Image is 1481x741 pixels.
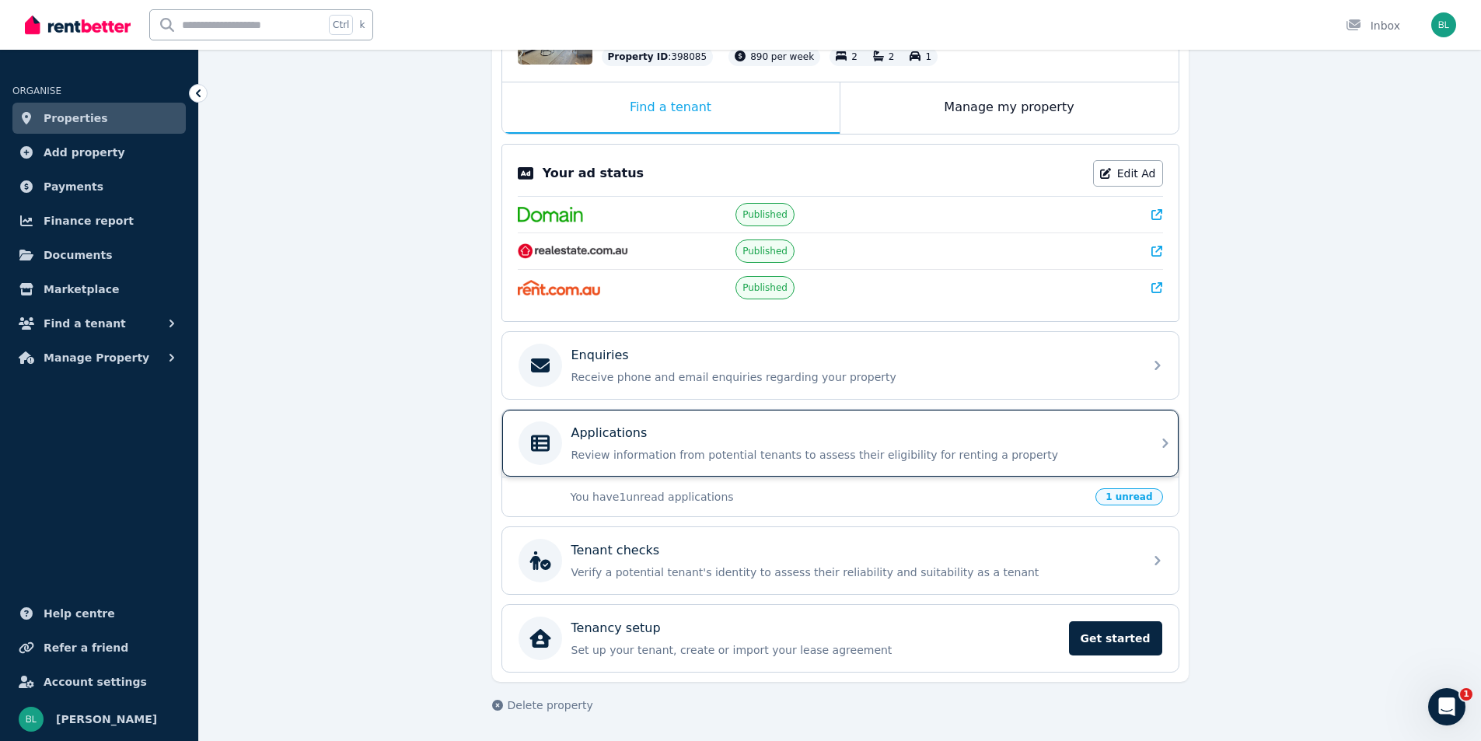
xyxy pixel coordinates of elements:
[571,619,661,638] p: Tenancy setup
[12,205,186,236] a: Finance report
[840,82,1179,134] div: Manage my property
[12,308,186,339] button: Find a tenant
[44,673,147,691] span: Account settings
[502,82,840,134] div: Find a tenant
[1428,688,1465,725] iframe: Intercom live chat
[44,348,149,367] span: Manage Property
[12,632,186,663] a: Refer a friend
[502,410,1179,477] a: ApplicationsReview information from potential tenants to assess their eligibility for renting a p...
[571,564,1134,580] p: Verify a potential tenant's identity to assess their reliability and suitability as a tenant
[518,243,629,259] img: RealEstate.com.au
[608,51,669,63] span: Property ID
[56,710,157,729] span: [PERSON_NAME]
[571,642,1060,658] p: Set up your tenant, create or import your lease agreement
[12,239,186,271] a: Documents
[12,86,61,96] span: ORGANISE
[543,164,644,183] p: Your ad status
[44,143,125,162] span: Add property
[1346,18,1400,33] div: Inbox
[518,207,583,222] img: Domain.com.au
[571,489,1087,505] p: You have 1 unread applications
[571,424,648,442] p: Applications
[742,208,788,221] span: Published
[44,177,103,196] span: Payments
[889,51,895,62] span: 2
[19,707,44,732] img: Britt Lundgren
[1069,621,1162,655] span: Get started
[44,109,108,128] span: Properties
[44,314,126,333] span: Find a tenant
[742,245,788,257] span: Published
[602,47,714,66] div: : 398085
[492,697,593,713] button: Delete property
[12,342,186,373] button: Manage Property
[359,19,365,31] span: k
[1460,688,1472,701] span: 1
[502,332,1179,399] a: EnquiriesReceive phone and email enquiries regarding your property
[12,598,186,629] a: Help centre
[571,447,1134,463] p: Review information from potential tenants to assess their eligibility for renting a property
[12,171,186,202] a: Payments
[329,15,353,35] span: Ctrl
[44,604,115,623] span: Help centre
[851,51,858,62] span: 2
[925,51,931,62] span: 1
[1095,488,1162,505] span: 1 unread
[12,666,186,697] a: Account settings
[750,51,814,62] span: 890 per week
[25,13,131,37] img: RentBetter
[518,280,601,295] img: Rent.com.au
[44,280,119,299] span: Marketplace
[502,527,1179,594] a: Tenant checksVerify a potential tenant's identity to assess their reliability and suitability as ...
[742,281,788,294] span: Published
[44,638,128,657] span: Refer a friend
[12,137,186,168] a: Add property
[571,541,660,560] p: Tenant checks
[1431,12,1456,37] img: Britt Lundgren
[571,346,629,365] p: Enquiries
[44,211,134,230] span: Finance report
[508,697,593,713] span: Delete property
[12,103,186,134] a: Properties
[571,369,1134,385] p: Receive phone and email enquiries regarding your property
[1093,160,1163,187] a: Edit Ad
[12,274,186,305] a: Marketplace
[502,605,1179,672] a: Tenancy setupSet up your tenant, create or import your lease agreementGet started
[44,246,113,264] span: Documents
